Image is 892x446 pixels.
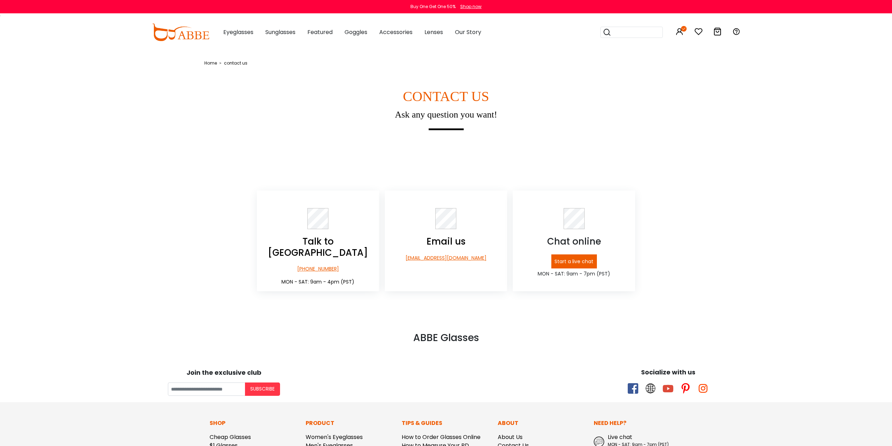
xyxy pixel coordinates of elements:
p: Ask any question you want! [110,108,783,121]
p: Start a live chat [551,254,597,268]
img: abbeglasses.com [152,24,209,41]
a: Email us [EMAIL_ADDRESS][DOMAIN_NAME] [385,208,507,261]
div: Join the exclusive club [5,366,443,377]
p: MON - SAT: 9am - 4pm (PST) [257,278,379,286]
span: pinterest [680,383,691,394]
h3: Talk to [GEOGRAPHIC_DATA] [257,236,379,258]
p: Need Help? [594,419,683,427]
span: youtube [663,383,673,394]
p: MON - SAT: 9am - 7pm (PST) [513,270,635,278]
a: How to Order Glasses Online [402,433,481,441]
div: Buy One Get One 50% [410,4,456,10]
a: Talk to [GEOGRAPHIC_DATA] [PHONE_NUMBER] MON - SAT: 9am - 4pm (PST) [257,208,379,285]
a: About Us [498,433,523,441]
a: Women's Eyeglasses [306,433,363,441]
span: instagram [698,383,708,394]
p: [EMAIL_ADDRESS][DOMAIN_NAME] [385,254,507,262]
a: Home [204,60,217,66]
span: contact us [224,60,247,66]
i: > [219,61,221,66]
span: Live chat [608,433,632,441]
p: Tips & Guides [402,419,491,427]
h3: ABBE Glasses [257,332,635,344]
p: [PHONE_NUMBER] [257,265,379,273]
div: Shop now [460,4,482,10]
a: Cheap Glasses [210,433,251,441]
h1: CONTACT US [110,88,783,105]
span: Goggles [345,28,367,36]
span: Accessories [379,28,413,36]
p: Product [306,419,395,427]
span: Featured [307,28,333,36]
button: Subscribe [245,382,280,396]
span: facebook [628,383,638,394]
h3: Email us [385,236,507,247]
span: Our Story [455,28,481,36]
p: About [498,419,587,427]
a: Shop now [457,4,482,9]
p: Shop [210,419,299,427]
div: Socialize with us [450,367,887,377]
span: twitter [645,383,656,394]
input: Your email [168,382,245,396]
span: Sunglasses [265,28,295,36]
span: Eyeglasses [223,28,253,36]
span: Lenses [424,28,443,36]
h3: Chat online [513,236,635,247]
